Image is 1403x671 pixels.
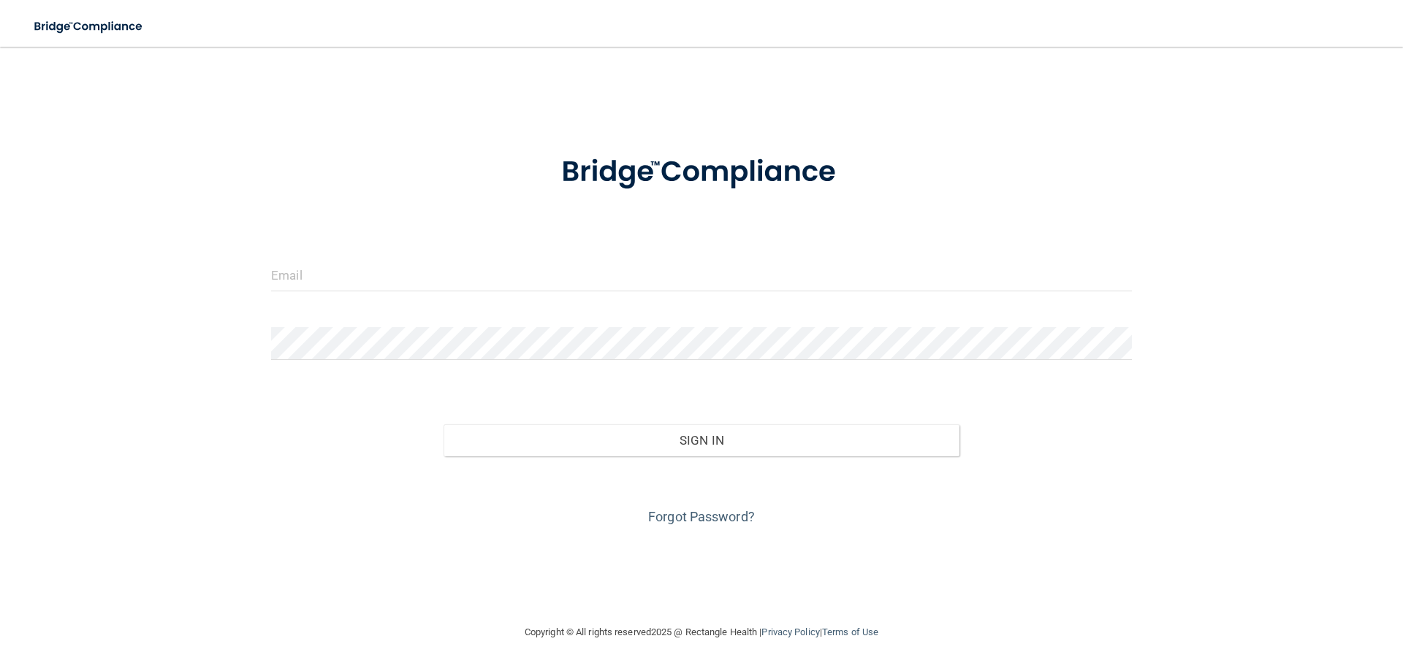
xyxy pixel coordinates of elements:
[531,134,872,210] img: bridge_compliance_login_screen.278c3ca4.svg
[271,258,1132,291] input: Email
[435,609,968,656] div: Copyright © All rights reserved 2025 @ Rectangle Health | |
[761,626,819,637] a: Privacy Policy
[648,509,755,524] a: Forgot Password?
[444,424,960,456] button: Sign In
[822,626,878,637] a: Terms of Use
[22,12,156,42] img: bridge_compliance_login_screen.278c3ca4.svg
